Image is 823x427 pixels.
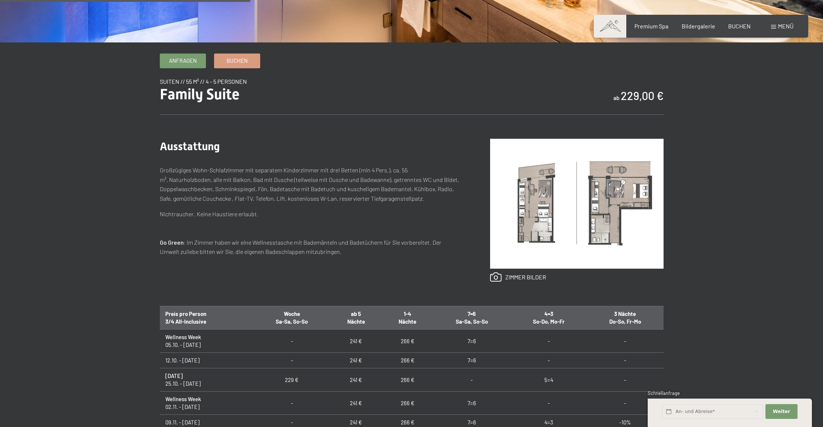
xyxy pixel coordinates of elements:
td: 241 € [330,330,382,353]
strong: Wellness Week [165,396,201,402]
td: - [253,330,330,353]
th: 3 Nächte Do-So, Fr-Mo [587,306,663,330]
p: Großzügiges Wohn-Schlafzimmer mit separatem Kinderzimmer mit drei Betten (min 4 Pers.), ca. 55 m²... [160,165,461,203]
th: 4=3 So-Do, Mo-Fr [510,306,587,330]
strong: [DATE] [165,372,183,379]
td: 241 € [330,392,382,415]
th: Woche Sa-Sa, So-So [253,306,330,330]
td: 229 € [253,368,330,392]
td: 266 € [382,392,433,415]
span: ab [613,94,620,101]
th: ab 5 Nächte [330,306,382,330]
td: - [510,392,587,415]
span: Suiten // 55 m² // 4 - 5 Personen [160,78,247,85]
td: 02.11. - [DATE] [160,392,254,415]
td: - [587,353,663,368]
td: - [433,368,510,392]
td: 25.10. - [DATE] [160,368,254,392]
th: 7=6 Sa-Sa, So-So [433,306,510,330]
td: - [587,368,663,392]
span: Family Suite [160,86,240,103]
td: 266 € [382,330,433,353]
td: 7=6 [433,330,510,353]
td: 241 € [330,368,382,392]
p: Nichtraucher. Keine Haustiere erlaubt. [160,209,461,219]
b: 229,00 € [621,89,664,102]
a: Premium Spa [634,23,668,30]
td: 12.10. - [DATE] [160,353,254,368]
span: Anfragen [169,57,197,65]
td: 266 € [382,353,433,368]
img: Family Suite [490,139,664,269]
strong: Wellness Week [165,334,201,340]
a: Buchen [214,54,260,68]
td: 7=6 [433,353,510,368]
td: - [510,330,587,353]
td: - [510,353,587,368]
span: Menü [778,23,793,30]
td: - [587,330,663,353]
td: - [253,392,330,415]
strong: Go Green [160,239,184,246]
span: Ausstattung [160,140,220,153]
button: Weiter [765,404,797,419]
th: Preis pro Person 3/4 All-Inclusive [160,306,254,330]
a: BUCHEN [728,23,751,30]
td: - [587,392,663,415]
td: - [253,353,330,368]
td: 241 € [330,353,382,368]
span: Buchen [227,57,248,65]
a: Anfragen [160,54,206,68]
td: 266 € [382,368,433,392]
span: Weiter [773,408,790,415]
a: Bildergalerie [682,23,715,30]
td: 7=6 [433,392,510,415]
td: 05.10. - [DATE] [160,330,254,353]
th: 1-4 Nächte [382,306,433,330]
span: Schnellanfrage [648,390,680,396]
p: : Im Zimmer haben wir eine Wellnesstasche mit Bademänteln und Badetüchern für Sie vorbereitet. De... [160,238,461,256]
td: 5=4 [510,368,587,392]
